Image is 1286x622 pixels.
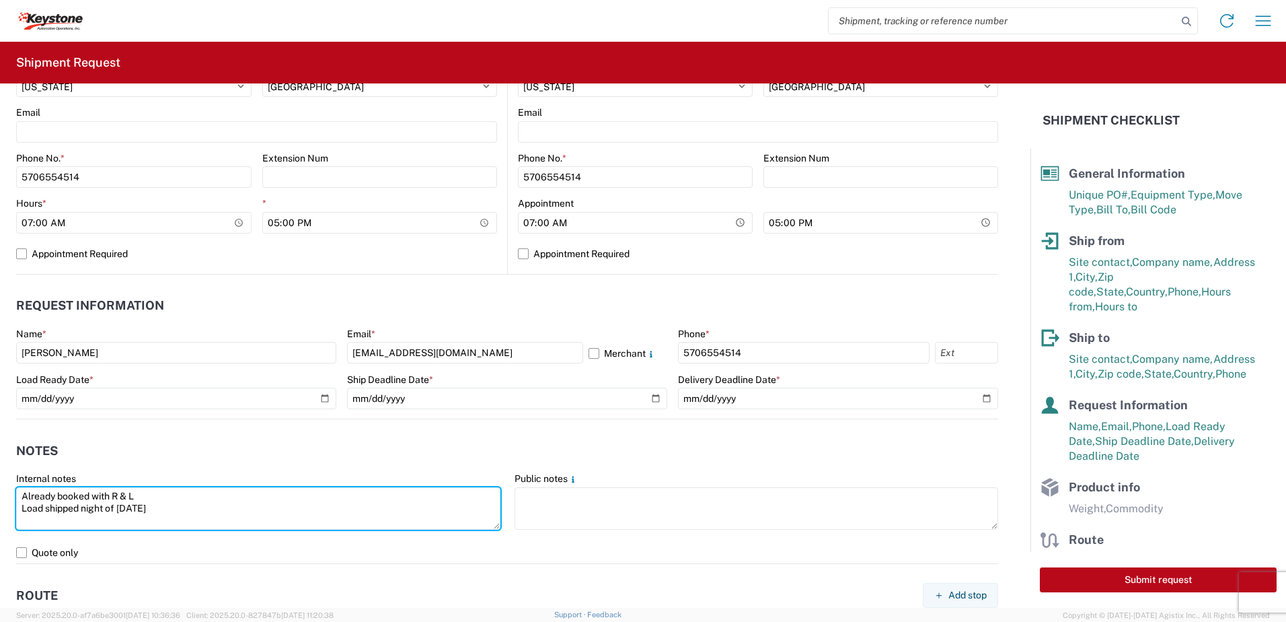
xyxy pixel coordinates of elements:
label: Appointment Required [518,243,998,265]
span: Ship Deadline Date, [1095,435,1194,448]
h2: Shipment Checklist [1043,112,1180,129]
span: Equipment Type, [1131,188,1215,201]
label: Ship Deadline Date [347,374,433,386]
input: Ext [935,342,998,364]
span: City, [1075,271,1098,283]
span: [DATE] 11:20:38 [281,611,334,619]
label: Phone No. [518,152,566,164]
span: Phone, [1168,285,1201,298]
label: Merchant [589,342,667,364]
span: Ship to [1069,331,1110,345]
label: Hours [16,197,46,209]
label: Load Ready Date [16,374,93,386]
h2: Route [16,589,58,602]
label: Public notes [515,473,578,485]
span: Name, [1069,420,1101,433]
span: Product info [1069,480,1140,494]
label: Email [16,106,40,118]
span: Bill To, [1096,203,1131,216]
button: Add stop [923,583,998,608]
span: State, [1144,368,1174,380]
label: Email [518,106,542,118]
span: Ship from [1069,234,1125,248]
h2: Shipment Request [16,55,120,71]
span: Hours to [1095,300,1137,313]
span: Weight, [1069,502,1106,515]
h2: Request Information [16,299,164,312]
span: Phone, [1132,420,1166,433]
span: Company name, [1132,353,1213,366]
span: Client: 2025.20.0-827847b [186,611,334,619]
span: Country, [1126,285,1168,298]
span: Site contact, [1069,353,1132,366]
span: Company name, [1132,256,1213,269]
span: City, [1075,368,1098,380]
span: Unique PO#, [1069,188,1131,201]
span: Copyright © [DATE]-[DATE] Agistix Inc., All Rights Reserved [1063,609,1270,621]
label: Extension Num [262,152,328,164]
span: General Information [1069,166,1185,180]
span: Site contact, [1069,256,1132,269]
label: Extension Num [763,152,829,164]
label: Name [16,328,46,340]
label: Internal notes [16,473,76,485]
label: Delivery Deadline Date [678,374,780,386]
label: Appointment Required [16,243,497,265]
label: Phone [678,328,710,340]
span: [DATE] 10:36:36 [126,611,180,619]
a: Support [554,611,588,619]
input: Shipment, tracking or reference number [829,8,1177,34]
span: Bill Code [1131,203,1176,216]
label: Email [347,328,375,340]
span: Country, [1174,368,1215,380]
button: Submit request [1040,567,1277,592]
span: Route [1069,532,1104,547]
h2: Notes [16,444,58,458]
span: State, [1096,285,1126,298]
span: Email, [1101,420,1132,433]
label: Quote only [16,542,998,563]
span: Phone [1215,368,1246,380]
label: Phone No. [16,152,65,164]
span: Zip code, [1098,368,1144,380]
label: Appointment [518,197,574,209]
span: Request Information [1069,398,1188,412]
span: Server: 2025.20.0-af7a6be3001 [16,611,180,619]
a: Feedback [587,611,621,619]
span: Add stop [948,589,987,602]
span: Commodity [1106,502,1164,515]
